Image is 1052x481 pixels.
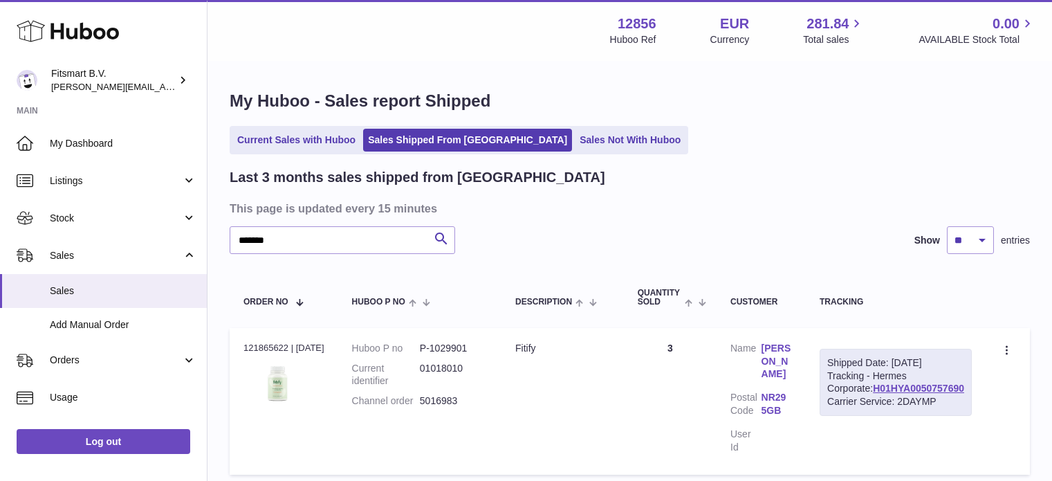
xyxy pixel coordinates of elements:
[51,81,277,92] span: [PERSON_NAME][EMAIL_ADDRESS][DOMAIN_NAME]
[51,67,176,93] div: Fitsmart B.V.
[803,15,865,46] a: 281.84 Total sales
[50,249,182,262] span: Sales
[17,70,37,91] img: jonathan@leaderoo.com
[720,15,749,33] strong: EUR
[762,391,793,417] a: NR29 5GB
[618,15,656,33] strong: 12856
[762,342,793,381] a: [PERSON_NAME]
[50,174,182,188] span: Listings
[50,318,196,332] span: Add Manual Order
[243,342,324,354] div: 121865622 | [DATE]
[710,33,750,46] div: Currency
[575,129,685,152] a: Sales Not With Huboo
[1001,234,1030,247] span: entries
[803,33,865,46] span: Total sales
[17,429,190,454] a: Log out
[50,284,196,298] span: Sales
[919,15,1035,46] a: 0.00 AVAILABLE Stock Total
[50,391,196,404] span: Usage
[50,212,182,225] span: Stock
[873,383,964,394] a: H01HYA0050757690
[243,359,313,408] img: 128561739542540.png
[352,394,420,408] dt: Channel order
[827,356,964,370] div: Shipped Date: [DATE]
[730,391,762,421] dt: Postal Code
[363,129,572,152] a: Sales Shipped From [GEOGRAPHIC_DATA]
[610,33,656,46] div: Huboo Ref
[806,15,849,33] span: 281.84
[827,395,964,408] div: Carrier Service: 2DAYMP
[352,362,420,388] dt: Current identifier
[230,168,605,187] h2: Last 3 months sales shipped from [GEOGRAPHIC_DATA]
[352,298,405,307] span: Huboo P no
[730,342,762,385] dt: Name
[624,328,717,475] td: 3
[230,90,1030,112] h1: My Huboo - Sales report Shipped
[50,354,182,367] span: Orders
[230,201,1026,216] h3: This page is updated every 15 minutes
[730,428,762,454] dt: User Id
[420,342,488,355] dd: P-1029901
[420,362,488,388] dd: 01018010
[420,394,488,408] dd: 5016983
[515,342,610,355] div: Fitify
[638,289,681,307] span: Quantity Sold
[50,137,196,150] span: My Dashboard
[820,298,972,307] div: Tracking
[515,298,572,307] span: Description
[243,298,288,307] span: Order No
[914,234,940,247] label: Show
[919,33,1035,46] span: AVAILABLE Stock Total
[232,129,360,152] a: Current Sales with Huboo
[820,349,972,417] div: Tracking - Hermes Corporate:
[730,298,792,307] div: Customer
[352,342,420,355] dt: Huboo P no
[993,15,1019,33] span: 0.00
